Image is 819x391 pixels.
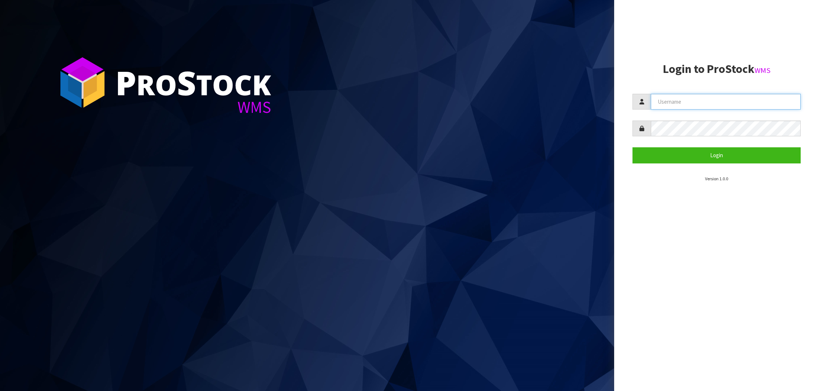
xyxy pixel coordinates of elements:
[115,60,136,105] span: P
[651,94,801,110] input: Username
[115,66,271,99] div: ro tock
[755,66,771,75] small: WMS
[632,63,801,75] h2: Login to ProStock
[705,176,728,181] small: Version 1.0.0
[177,60,196,105] span: S
[55,55,110,110] img: ProStock Cube
[115,99,271,115] div: WMS
[632,147,801,163] button: Login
